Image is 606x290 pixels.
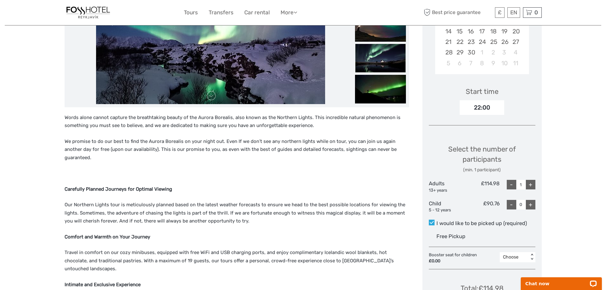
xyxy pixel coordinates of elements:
div: Choose Wednesday, September 17th, 2025 [476,26,487,37]
div: Choose Sunday, September 14th, 2025 [443,26,454,37]
strong: Intimate and Exclusive Experience [65,282,141,287]
div: Choose Thursday, October 9th, 2025 [488,58,499,68]
div: Choose Friday, October 10th, 2025 [499,58,510,68]
div: £0.00 [429,258,477,264]
div: Choose Sunday, September 28th, 2025 [443,47,454,58]
span: Free Pickup [436,233,465,239]
div: month 2025-09 [437,5,527,68]
div: Child [429,200,464,213]
div: Choose Thursday, September 25th, 2025 [488,37,499,47]
p: Travel in comfort on our cozy minibuses, equipped with free WiFi and USB charging ports, and enjo... [65,249,409,273]
div: 5 - 12 years [429,207,464,213]
div: £90.76 [464,200,500,213]
div: Choose Saturday, September 20th, 2025 [510,26,521,37]
div: < > [529,254,534,260]
div: Choose Saturday, September 27th, 2025 [510,37,521,47]
p: We promise to do our best to find the Aurora Borealis on your night out. Even If we don’t see any... [65,138,409,162]
img: e4424fe0495f47ce9cd929889794f304_slider_thumbnail.jpg [355,44,406,73]
p: Words alone cannot capture the breathtaking beauty of the Aurora Borealis, also known as the Nort... [65,114,409,130]
img: 1357-20722262-a0dc-4fd2-8fc5-b62df901d176_logo_small.jpg [65,5,112,20]
div: Choose Saturday, October 4th, 2025 [510,47,521,58]
strong: Carefully Planned Journeys for Optimal Viewing [65,186,172,192]
div: 22:00 [460,100,504,115]
strong: Comfort and Warmth on Your Journey [65,234,150,240]
div: Booster seat for children [429,252,480,264]
div: Choose Monday, September 29th, 2025 [454,47,465,58]
div: + [526,200,535,209]
iframe: LiveChat chat widget [517,270,606,290]
img: 0040ebbe407e4651a2e85cb28f70d7b5_slider_thumbnail.jpg [355,75,406,103]
div: Adults [429,180,464,193]
div: - [507,180,516,189]
div: + [526,180,535,189]
div: Choose Monday, September 15th, 2025 [454,26,465,37]
div: Choose Sunday, September 21st, 2025 [443,37,454,47]
span: £ [498,9,502,16]
a: Tours [184,8,198,17]
div: Choose Monday, October 6th, 2025 [454,58,465,68]
a: More [281,8,297,17]
div: Choose Friday, September 19th, 2025 [499,26,510,37]
div: Choose Tuesday, September 30th, 2025 [465,47,476,58]
div: Choose Thursday, October 2nd, 2025 [488,47,499,58]
a: Car rental [244,8,270,17]
span: 0 [533,9,539,16]
div: Choose Thursday, September 18th, 2025 [488,26,499,37]
div: (min. 1 participant) [429,167,535,173]
div: Choose Tuesday, September 23rd, 2025 [465,37,476,47]
div: Choose Tuesday, September 16th, 2025 [465,26,476,37]
div: Choose Wednesday, September 24th, 2025 [476,37,487,47]
span: Best price guarantee [422,7,493,18]
div: Start time [466,87,498,96]
div: Choose Monday, September 22nd, 2025 [454,37,465,47]
div: 13+ years [429,187,464,194]
div: - [507,200,516,209]
div: Choose Friday, October 3rd, 2025 [499,47,510,58]
label: I would like to be picked up (required) [429,220,535,227]
div: Choose [503,254,526,260]
div: Choose Wednesday, October 8th, 2025 [476,58,487,68]
div: Select the number of participants [429,144,535,173]
div: Choose Wednesday, October 1st, 2025 [476,47,487,58]
div: Choose Sunday, October 5th, 2025 [443,58,454,68]
div: £114.98 [464,180,500,193]
div: Choose Tuesday, October 7th, 2025 [465,58,476,68]
img: 620f1439602b4a4588db59d06174df7a_slider_thumbnail.jpg [355,13,406,42]
div: Choose Saturday, October 11th, 2025 [510,58,521,68]
div: Choose Friday, September 26th, 2025 [499,37,510,47]
div: EN [507,7,520,18]
a: Transfers [209,8,233,17]
p: Our Northern Lights tour is meticulously planned based on the latest weather forecasts to ensure ... [65,201,409,225]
